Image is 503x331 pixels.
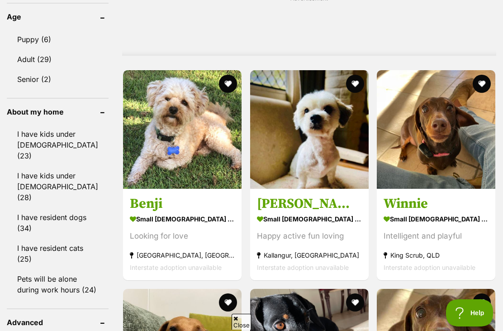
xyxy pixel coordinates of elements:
header: About my home [7,108,109,116]
button: favourite [219,293,237,312]
a: [PERSON_NAME] small [DEMOGRAPHIC_DATA] Dog Happy active fun loving Kallangur, [GEOGRAPHIC_DATA] I... [250,188,369,280]
h3: [PERSON_NAME] [257,195,362,212]
strong: small [DEMOGRAPHIC_DATA] Dog [384,212,489,225]
a: I have resident cats (25) [7,239,109,269]
a: I have kids under [DEMOGRAPHIC_DATA] (23) [7,125,109,165]
div: Intelligent and playful [384,230,489,242]
h3: Winnie [384,195,489,212]
div: Happy active fun loving [257,230,362,242]
button: favourite [219,75,237,93]
strong: King Scrub, QLD [384,249,489,261]
button: favourite [346,293,364,312]
span: Interstate adoption unavailable [257,264,349,271]
strong: [GEOGRAPHIC_DATA], [GEOGRAPHIC_DATA] [130,249,235,261]
h3: Benji [130,195,235,212]
strong: Kallangur, [GEOGRAPHIC_DATA] [257,249,362,261]
header: Advanced [7,318,109,326]
a: I have kids under [DEMOGRAPHIC_DATA] (28) [7,166,109,207]
span: Interstate adoption unavailable [384,264,475,271]
div: Looking for love [130,230,235,242]
a: Benji small [DEMOGRAPHIC_DATA] Dog Looking for love [GEOGRAPHIC_DATA], [GEOGRAPHIC_DATA] Intersta... [123,188,242,280]
strong: small [DEMOGRAPHIC_DATA] Dog [257,212,362,225]
span: Interstate adoption unavailable [130,264,222,271]
a: Puppy (6) [7,30,109,49]
header: Age [7,13,109,21]
button: favourite [473,75,491,93]
img: Benji - Maltese x Poodle (Toy) Dog [123,70,242,189]
a: Adult (29) [7,50,109,69]
button: favourite [473,293,491,312]
strong: small [DEMOGRAPHIC_DATA] Dog [130,212,235,225]
img: Winnie - Dachshund (Miniature Smooth Haired) Dog [377,70,495,189]
button: favourite [346,75,364,93]
a: Winnie small [DEMOGRAPHIC_DATA] Dog Intelligent and playful King Scrub, QLD Interstate adoption u... [377,188,495,280]
a: I have resident dogs (34) [7,208,109,238]
img: Wilson - Maltese Dog [250,70,369,189]
a: Senior (2) [7,70,109,89]
iframe: Help Scout Beacon - Open [446,299,494,326]
span: Close [232,314,251,330]
a: Pets will be alone during work hours (24) [7,269,109,299]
